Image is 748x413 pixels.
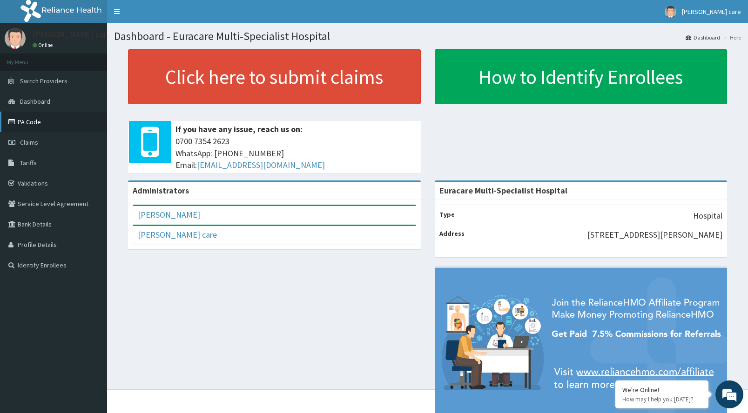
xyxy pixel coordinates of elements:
[439,210,455,219] b: Type
[20,159,37,167] span: Tariffs
[5,28,26,49] img: User Image
[33,30,111,39] p: [PERSON_NAME] care
[20,97,50,106] span: Dashboard
[693,210,722,222] p: Hospital
[138,209,200,220] a: [PERSON_NAME]
[686,33,720,41] a: Dashboard
[175,135,416,171] span: 0700 7354 2623 WhatsApp: [PHONE_NUMBER] Email:
[33,42,55,48] a: Online
[587,229,722,241] p: [STREET_ADDRESS][PERSON_NAME]
[665,6,676,18] img: User Image
[721,33,741,41] li: Here
[622,395,701,403] p: How may I help you today?
[20,138,38,147] span: Claims
[133,185,189,196] b: Administrators
[435,49,728,104] a: How to Identify Enrollees
[197,160,325,170] a: [EMAIL_ADDRESS][DOMAIN_NAME]
[138,229,217,240] a: [PERSON_NAME] care
[20,77,67,85] span: Switch Providers
[128,49,421,104] a: Click here to submit claims
[622,386,701,394] div: We're Online!
[439,185,567,196] strong: Euracare Multi-Specialist Hospital
[114,30,741,42] h1: Dashboard - Euracare Multi-Specialist Hospital
[439,229,465,238] b: Address
[682,7,741,16] span: [PERSON_NAME] care
[175,124,303,134] b: If you have any issue, reach us on:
